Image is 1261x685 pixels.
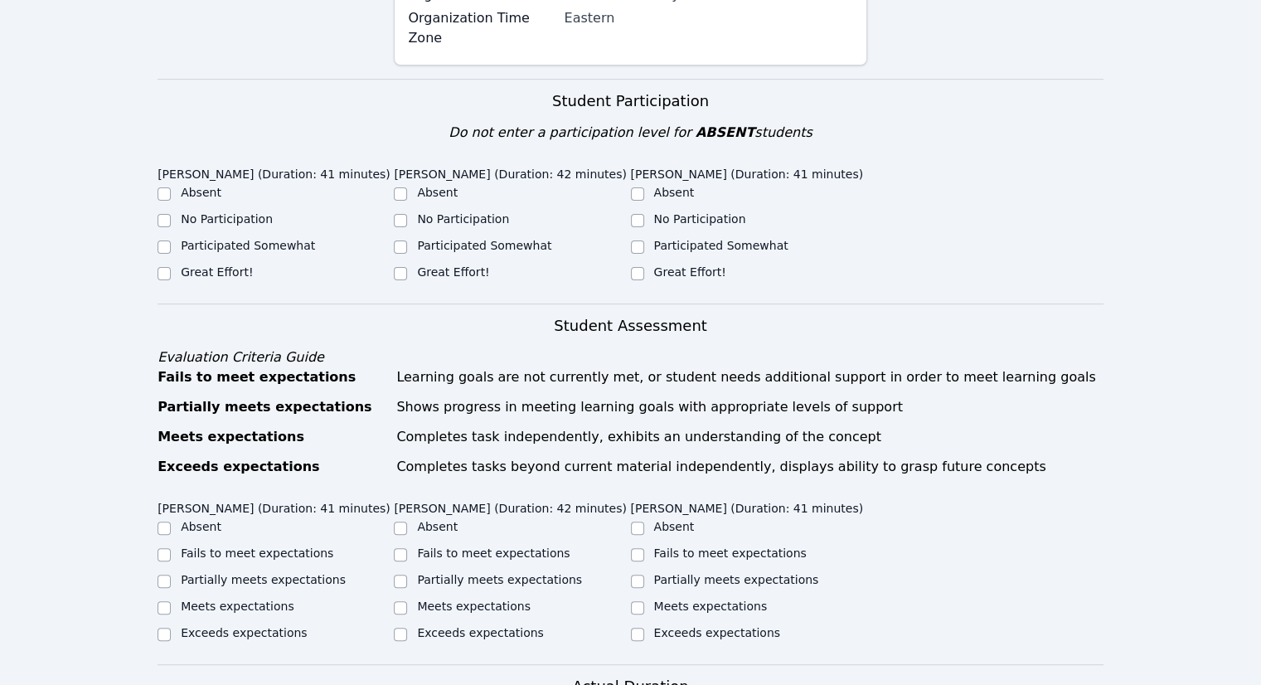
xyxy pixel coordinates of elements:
[181,186,221,199] label: Absent
[417,239,551,252] label: Participated Somewhat
[181,265,253,279] label: Great Effort!
[417,573,582,586] label: Partially meets expectations
[417,626,543,639] label: Exceeds expectations
[396,427,1103,447] div: Completes task independently, exhibits an understanding of the concept
[158,314,1103,338] h3: Student Assessment
[696,124,754,140] span: ABSENT
[181,626,307,639] label: Exceeds expectations
[396,457,1103,477] div: Completes tasks beyond current material independently, displays ability to grasp future concepts
[394,159,627,184] legend: [PERSON_NAME] (Duration: 42 minutes)
[654,626,780,639] label: Exceeds expectations
[417,547,570,560] label: Fails to meet expectations
[158,90,1103,113] h3: Student Participation
[158,457,386,477] div: Exceeds expectations
[654,600,768,613] label: Meets expectations
[158,367,386,387] div: Fails to meet expectations
[654,212,746,226] label: No Participation
[631,159,864,184] legend: [PERSON_NAME] (Duration: 41 minutes)
[564,8,852,28] div: Eastern
[417,212,509,226] label: No Participation
[654,265,726,279] label: Great Effort!
[181,547,333,560] label: Fails to meet expectations
[631,493,864,518] legend: [PERSON_NAME] (Duration: 41 minutes)
[654,573,819,586] label: Partially meets expectations
[181,600,294,613] label: Meets expectations
[396,367,1103,387] div: Learning goals are not currently met, or student needs additional support in order to meet learni...
[158,427,386,447] div: Meets expectations
[417,600,531,613] label: Meets expectations
[417,186,458,199] label: Absent
[394,493,627,518] legend: [PERSON_NAME] (Duration: 42 minutes)
[654,239,788,252] label: Participated Somewhat
[396,397,1103,417] div: Shows progress in meeting learning goals with appropriate levels of support
[158,159,390,184] legend: [PERSON_NAME] (Duration: 41 minutes)
[417,265,489,279] label: Great Effort!
[654,186,695,199] label: Absent
[158,397,386,417] div: Partially meets expectations
[181,239,315,252] label: Participated Somewhat
[181,212,273,226] label: No Participation
[181,520,221,533] label: Absent
[417,520,458,533] label: Absent
[181,573,346,586] label: Partially meets expectations
[654,547,807,560] label: Fails to meet expectations
[158,493,390,518] legend: [PERSON_NAME] (Duration: 41 minutes)
[158,347,1103,367] div: Evaluation Criteria Guide
[158,123,1103,143] div: Do not enter a participation level for students
[408,8,554,48] label: Organization Time Zone
[654,520,695,533] label: Absent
